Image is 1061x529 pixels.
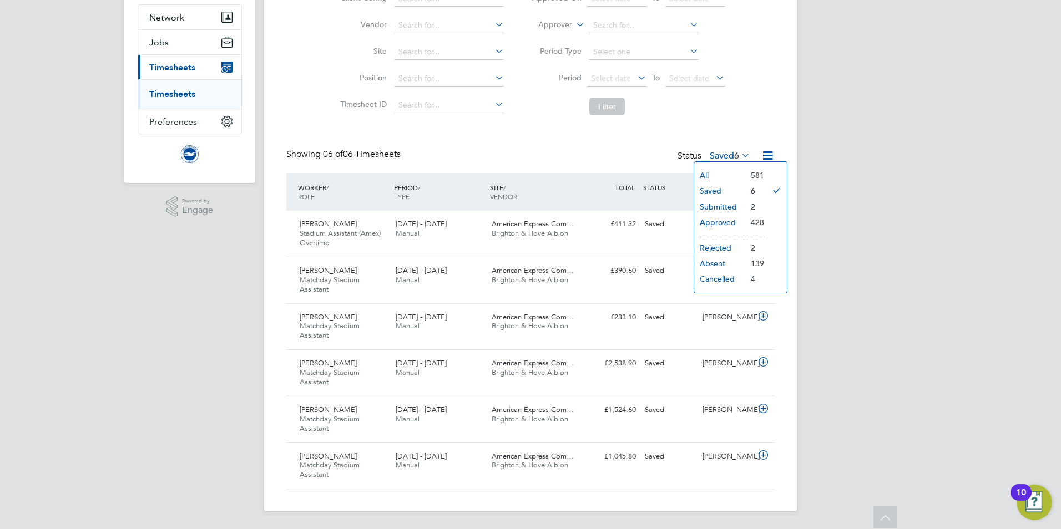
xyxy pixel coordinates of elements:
[396,312,447,322] span: [DATE] - [DATE]
[698,308,756,327] div: [PERSON_NAME]
[745,167,764,183] li: 581
[396,228,420,238] span: Manual
[503,183,506,192] span: /
[300,219,357,228] span: [PERSON_NAME]
[395,71,504,87] input: Search for...
[138,109,241,134] button: Preferences
[698,354,756,373] div: [PERSON_NAME]
[396,451,447,461] span: [DATE] - [DATE]
[492,275,568,284] span: Brighton & Hove Albion
[745,271,764,287] li: 4
[323,149,343,160] span: 06 of
[532,73,582,83] label: Period
[745,199,764,215] li: 2
[149,62,195,73] span: Timesheets
[323,149,401,160] span: 06 Timesheets
[492,358,574,368] span: American Express Com…
[487,177,583,206] div: SITE
[396,405,447,414] span: [DATE] - [DATE]
[166,196,214,217] a: Powered byEngage
[698,401,756,419] div: [PERSON_NAME]
[589,18,699,33] input: Search for...
[492,266,574,275] span: American Express Com…
[589,44,699,60] input: Select one
[396,321,420,330] span: Manual
[678,149,752,164] div: Status
[669,73,709,83] span: Select date
[300,368,360,386] span: Matchday Stadium Assistant
[395,44,504,60] input: Search for...
[492,321,568,330] span: Brighton & Hove Albion
[694,183,745,199] li: Saved
[391,177,487,206] div: PERIOD
[492,219,574,228] span: American Express Com…
[300,321,360,340] span: Matchday Stadium Assistant
[395,18,504,33] input: Search for...
[396,460,420,470] span: Manual
[300,358,357,368] span: [PERSON_NAME]
[591,73,631,83] span: Select date
[326,183,329,192] span: /
[337,19,387,29] label: Vendor
[300,451,357,461] span: [PERSON_NAME]
[583,447,640,466] div: £1,045.80
[138,5,241,29] button: Network
[300,275,360,294] span: Matchday Stadium Assistant
[300,405,357,414] span: [PERSON_NAME]
[615,183,635,192] span: TOTAL
[710,150,750,161] label: Saved
[532,46,582,56] label: Period Type
[396,358,447,368] span: [DATE] - [DATE]
[337,99,387,109] label: Timesheet ID
[583,308,640,327] div: £233.10
[640,401,698,419] div: Saved
[337,73,387,83] label: Position
[300,460,360,479] span: Matchday Stadium Assistant
[492,451,574,461] span: American Express Com…
[694,215,745,230] li: Approved
[1017,485,1052,520] button: Open Resource Center, 10 new notifications
[295,177,391,206] div: WORKER
[640,447,698,466] div: Saved
[490,192,517,201] span: VENDOR
[396,266,447,275] span: [DATE] - [DATE]
[149,37,169,48] span: Jobs
[396,275,420,284] span: Manual
[149,116,197,127] span: Preferences
[640,177,698,197] div: STATUS
[300,228,381,247] span: Stadium Assistant (Amex) Overtime
[583,401,640,419] div: £1,524.60
[138,145,242,163] a: Go to home page
[138,55,241,79] button: Timesheets
[640,308,698,327] div: Saved
[698,447,756,466] div: [PERSON_NAME]
[640,354,698,373] div: Saved
[182,196,213,206] span: Powered by
[149,12,184,23] span: Network
[300,266,357,275] span: [PERSON_NAME]
[745,215,764,230] li: 428
[394,192,410,201] span: TYPE
[583,215,640,233] div: £411.32
[694,240,745,256] li: Rejected
[583,262,640,280] div: £390.60
[300,414,360,433] span: Matchday Stadium Assistant
[181,145,199,163] img: brightonandhovealbion-logo-retina.png
[138,30,241,54] button: Jobs
[286,149,403,160] div: Showing
[492,460,568,470] span: Brighton & Hove Albion
[182,206,213,215] span: Engage
[395,98,504,113] input: Search for...
[694,271,745,287] li: Cancelled
[694,256,745,271] li: Absent
[640,215,698,233] div: Saved
[298,192,315,201] span: ROLE
[492,228,568,238] span: Brighton & Hove Albion
[149,89,195,99] a: Timesheets
[492,414,568,424] span: Brighton & Hove Albion
[337,46,387,56] label: Site
[583,354,640,373] div: £2,538.90
[1016,492,1026,507] div: 10
[396,414,420,424] span: Manual
[734,150,739,161] span: 6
